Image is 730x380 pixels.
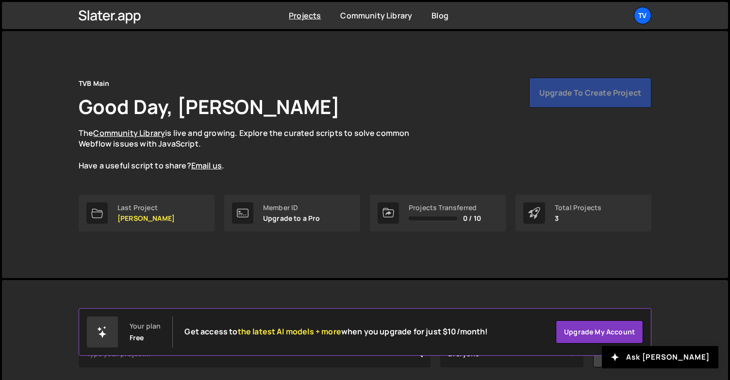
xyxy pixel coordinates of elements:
[130,334,144,342] div: Free
[463,215,481,222] span: 0 / 10
[602,346,718,368] button: Ask [PERSON_NAME]
[289,10,321,21] a: Projects
[184,327,488,336] h2: Get access to when you upgrade for just $10/month!
[117,215,175,222] p: [PERSON_NAME]
[555,215,601,222] p: 3
[79,78,109,89] div: TVB Main
[409,204,481,212] div: Projects Transferred
[93,128,165,138] a: Community Library
[79,93,340,120] h1: Good Day, [PERSON_NAME]
[556,320,643,344] a: Upgrade my account
[238,326,341,337] span: the latest AI models + more
[117,204,175,212] div: Last Project
[263,204,320,212] div: Member ID
[79,195,215,231] a: Last Project [PERSON_NAME]
[191,160,222,171] a: Email us
[263,215,320,222] p: Upgrade to a Pro
[79,128,428,171] p: The is live and growing. Explore the curated scripts to solve common Webflow issues with JavaScri...
[340,10,412,21] a: Community Library
[634,7,651,24] a: TV
[431,10,448,21] a: Blog
[555,204,601,212] div: Total Projects
[130,322,161,330] div: Your plan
